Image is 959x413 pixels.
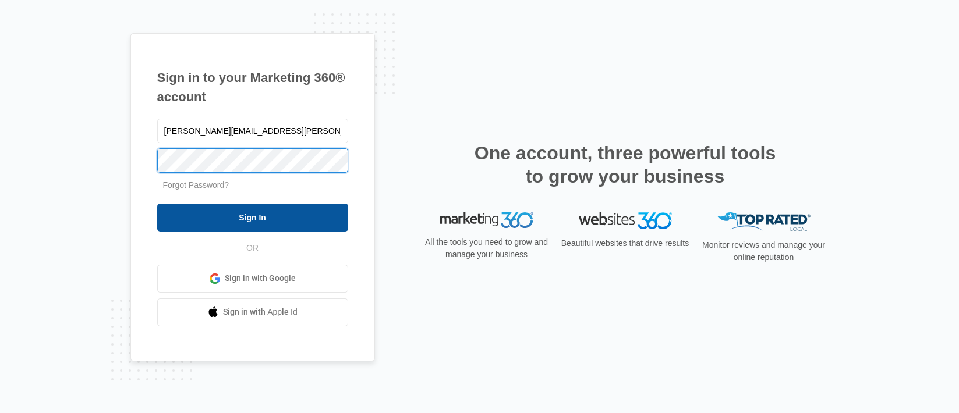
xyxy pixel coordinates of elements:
[238,242,267,254] span: OR
[225,272,296,284] span: Sign in with Google
[223,306,298,318] span: Sign in with Apple Id
[163,180,229,190] a: Forgot Password?
[717,212,811,232] img: Top Rated Local
[422,236,552,261] p: All the tools you need to grow and manage your business
[579,212,672,229] img: Websites 360
[560,237,691,250] p: Beautiful websites that drive results
[157,265,348,293] a: Sign in with Google
[157,68,348,106] h1: Sign in to your Marketing 360® account
[157,204,348,232] input: Sign In
[440,212,533,229] img: Marketing 360
[471,141,780,188] h2: One account, three powerful tools to grow your business
[157,119,348,143] input: Email
[699,239,829,264] p: Monitor reviews and manage your online reputation
[157,298,348,326] a: Sign in with Apple Id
